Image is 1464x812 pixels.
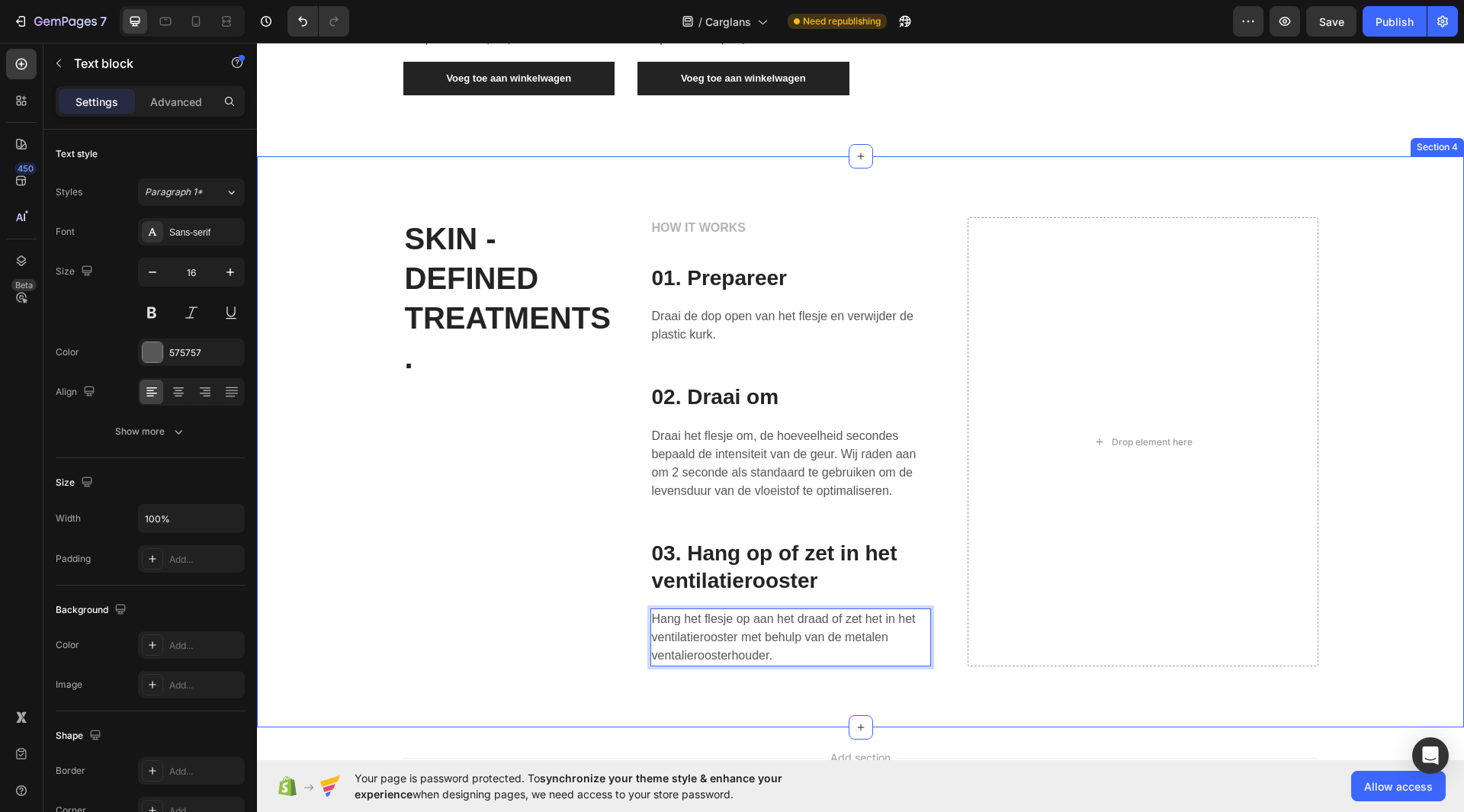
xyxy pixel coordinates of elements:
div: 450 [14,162,37,175]
span: Need republishing [803,14,881,28]
div: Color [56,638,79,652]
div: Rich Text Editor. Editing area: main [393,263,674,303]
div: Section 4 [1157,98,1204,111]
div: Styles [56,185,82,199]
div: Color [56,345,79,359]
button: Publish [1363,6,1427,37]
p: Text block [74,54,204,72]
div: Undo/Redo [287,6,349,37]
div: Add... [169,765,241,778]
p: 02. Draai om [395,341,673,368]
span: Your page is password protected. To when designing pages, we need access to your store password. [355,770,842,802]
button: Show more [56,418,245,445]
button: Paragraph 1* [138,178,245,206]
button: Allow access [1351,771,1446,801]
p: 7 [100,12,107,30]
div: Open Intercom Messenger [1412,737,1449,774]
p: Hang het flesje op aan het draad of zet het in het ventilatierooster met behulp van de metalen ve... [395,567,673,622]
div: Border [56,764,85,778]
div: Image [56,678,82,692]
button: 7 [6,6,114,37]
div: Padding [56,552,91,566]
p: Draai de dop open van het flesje en verwijder de plastic kurk. [395,265,673,301]
span: synchronize your theme style & enhance your experience [355,772,782,801]
div: Show more [115,424,186,439]
div: Beta [11,279,37,291]
div: Background [56,600,130,621]
span: Save [1319,15,1344,28]
div: Add... [169,553,241,566]
div: Text style [56,147,98,161]
span: Paragraph 1* [145,185,203,199]
div: Add... [169,639,241,653]
div: Publish [1376,14,1414,30]
span: Allow access [1364,778,1433,794]
div: Font [56,225,75,239]
div: Drop element here [855,393,936,406]
div: Rich Text Editor. Editing area: main [393,566,674,624]
p: Draai het flesje om, de hoeveelheid secondes bepaald de intensiteit van de geur. Wij raden aan om... [395,384,673,457]
iframe: Design area [257,43,1464,760]
span: / [698,14,702,30]
div: Align [56,382,98,403]
div: Size [56,473,96,493]
div: 575757 [169,346,241,360]
button: Save [1306,6,1356,37]
span: Carglans [705,14,751,30]
p: HOW IT WORKS [395,176,673,194]
span: Add section [567,707,640,723]
div: Shape [56,726,104,746]
input: Auto [139,505,244,532]
h3: Rich Text Editor. Editing area: main [393,220,674,251]
p: Advanced [150,94,202,110]
div: Sans-serif [169,226,241,239]
div: Width [56,512,81,525]
h3: Rich Text Editor. Editing area: main [393,339,674,370]
div: Add... [169,679,241,692]
p: 03. Hang op of zet in het ventilatierooster [395,497,673,553]
h3: Rich Text Editor. Editing area: main [393,496,674,554]
div: Size [56,262,96,282]
p: 01. Prepareer [395,222,673,249]
div: Rich Text Editor. Editing area: main [393,383,674,459]
p: Settings [75,94,118,110]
